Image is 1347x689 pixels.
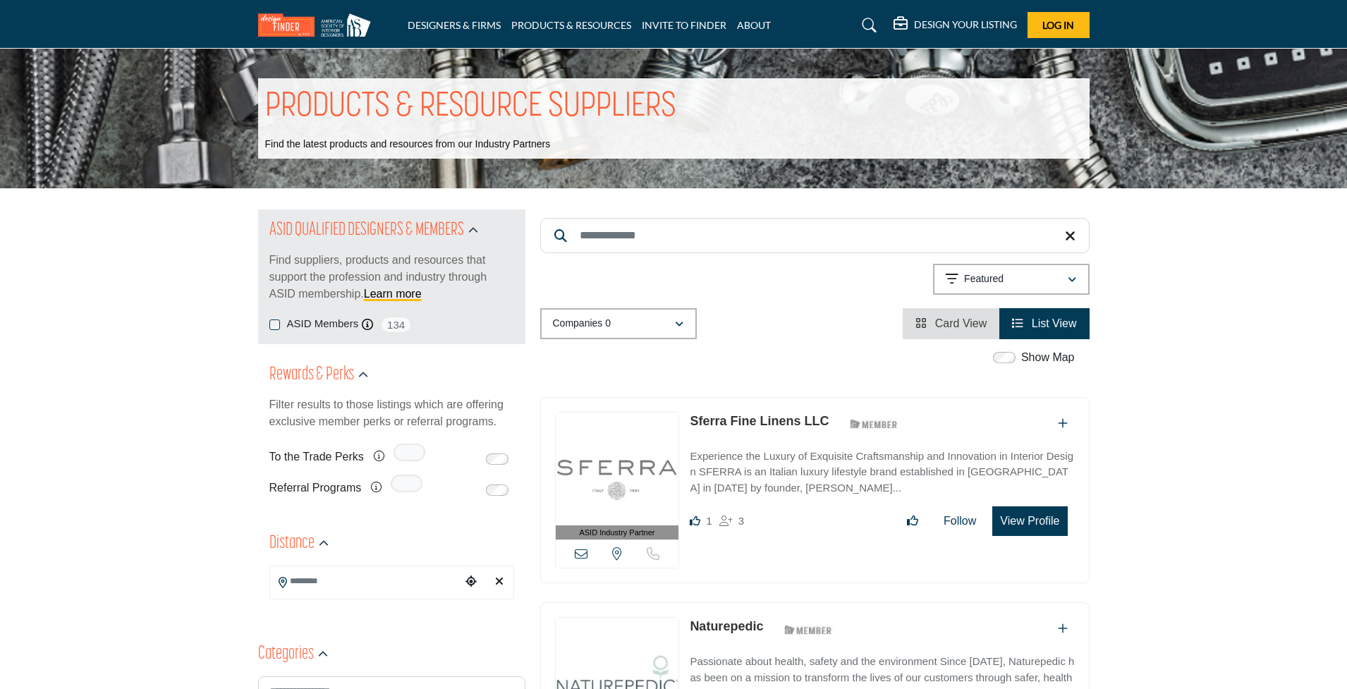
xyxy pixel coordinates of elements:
div: DESIGN YOUR LISTING [894,17,1017,34]
p: Sferra Fine Linens LLC [690,412,829,431]
a: INVITE TO FINDER [642,19,726,31]
p: Experience the Luxury of Exquisite Craftsmanship and Innovation in Interior Design SFERRA is an I... [690,449,1074,496]
div: Followers [719,513,744,530]
input: ASID Members checkbox [269,319,280,330]
button: View Profile [992,506,1067,536]
h2: Categories [258,642,314,667]
input: Search Location [270,567,461,595]
img: Sferra Fine Linens LLC [556,413,679,525]
p: Naturepedic [690,617,763,636]
span: List View [1032,317,1077,329]
div: Clear search location [489,567,510,597]
p: Find suppliers, products and resources that support the profession and industry through ASID memb... [269,252,514,303]
i: Like [690,516,700,526]
span: 1 [706,515,712,527]
a: Add To List [1058,623,1068,635]
div: Choose your current location [461,567,482,597]
img: ASID Members Badge Icon [776,621,840,638]
input: Switch to Referral Programs [486,484,508,496]
span: 3 [738,515,744,527]
input: Switch to To the Trade Perks [486,453,508,465]
label: Referral Programs [269,475,362,500]
a: Add To List [1058,417,1068,429]
input: Search Keyword [540,218,1090,253]
button: Featured [933,264,1090,295]
img: Site Logo [258,13,378,37]
li: List View [999,308,1089,339]
p: Find the latest products and resources from our Industry Partners [265,138,551,152]
a: Learn more [364,288,422,300]
a: PRODUCTS & RESOURCES [511,19,631,31]
a: View Card [915,317,987,329]
h2: Distance [269,531,315,556]
a: Naturepedic [690,619,763,633]
li: Card View [903,308,999,339]
button: Follow [934,507,985,535]
a: DESIGNERS & FIRMS [408,19,501,31]
label: Show Map [1021,349,1075,366]
label: ASID Members [287,316,359,332]
p: Featured [964,272,1004,286]
button: Like listing [898,507,927,535]
p: Filter results to those listings which are offering exclusive member perks or referral programs. [269,396,514,430]
a: ABOUT [737,19,771,31]
button: Companies 0 [540,308,697,339]
a: Experience the Luxury of Exquisite Craftsmanship and Innovation in Interior Design SFERRA is an I... [690,440,1074,496]
span: Card View [935,317,987,329]
label: To the Trade Perks [269,444,364,469]
a: Sferra Fine Linens LLC [690,414,829,428]
span: 134 [380,316,412,334]
h5: DESIGN YOUR LISTING [914,18,1017,31]
button: Log In [1028,12,1090,38]
span: ASID Industry Partner [579,527,654,539]
p: Companies 0 [553,317,611,331]
span: Log In [1042,19,1074,31]
img: ASID Members Badge Icon [842,415,906,433]
h1: PRODUCTS & RESOURCE SUPPLIERS [265,85,676,129]
h2: ASID QUALIFIED DESIGNERS & MEMBERS [269,218,464,243]
a: View List [1012,317,1076,329]
h2: Rewards & Perks [269,362,354,388]
a: Search [848,14,886,37]
a: ASID Industry Partner [556,413,679,540]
